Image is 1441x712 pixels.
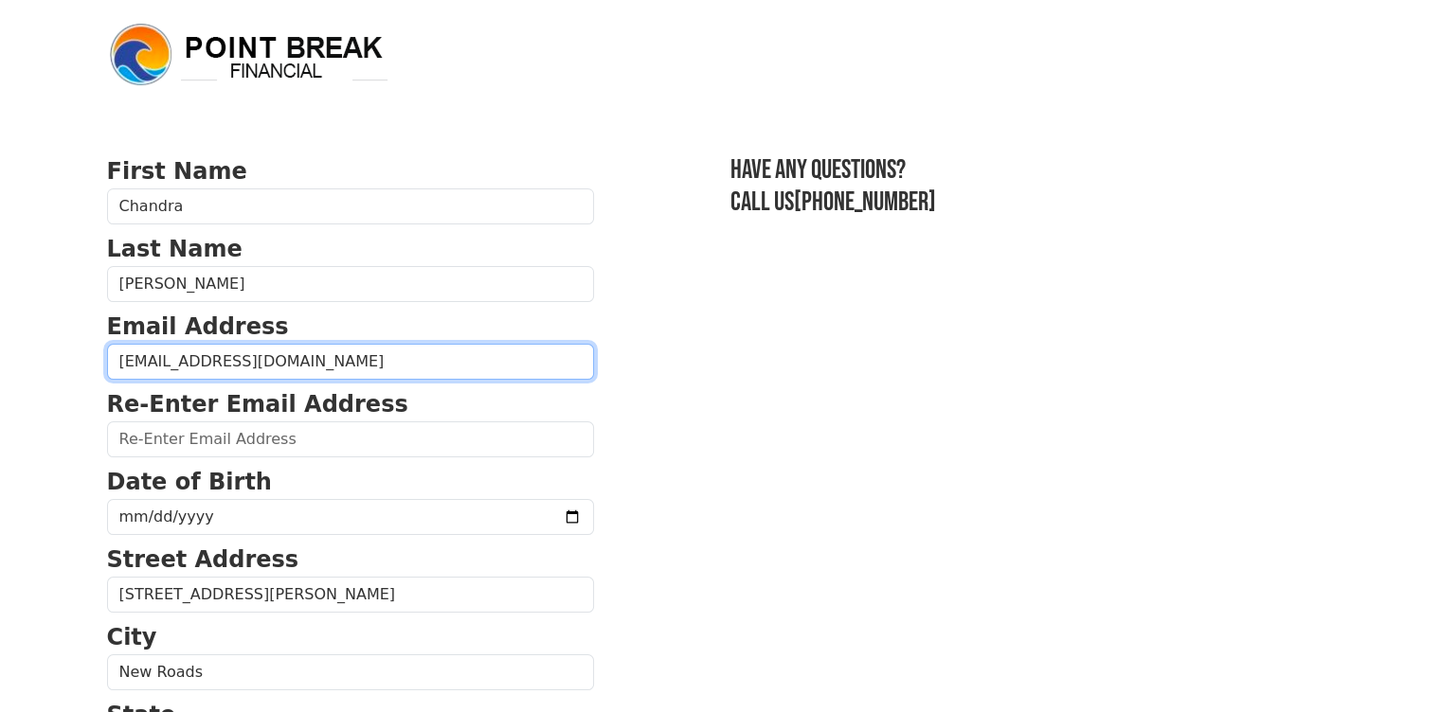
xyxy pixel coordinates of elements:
[730,187,1335,219] h3: Call us
[107,577,594,613] input: Street Address
[107,266,594,302] input: Last Name
[107,546,299,573] strong: Street Address
[730,154,1335,187] h3: Have any questions?
[107,344,594,380] input: Email Address
[107,421,594,457] input: Re-Enter Email Address
[107,654,594,690] input: City
[107,188,594,224] input: First Name
[794,187,936,218] a: [PHONE_NUMBER]
[107,158,247,185] strong: First Name
[107,469,272,495] strong: Date of Birth
[107,21,391,89] img: logo.png
[107,391,408,418] strong: Re-Enter Email Address
[107,624,157,650] strong: City
[107,313,289,340] strong: Email Address
[107,236,243,262] strong: Last Name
